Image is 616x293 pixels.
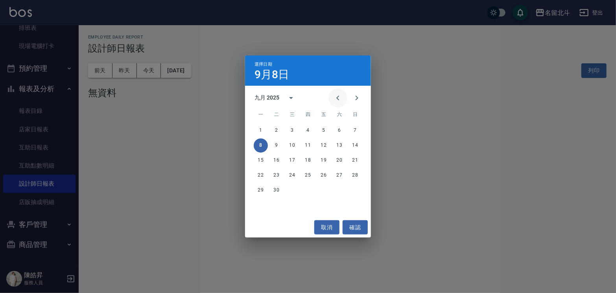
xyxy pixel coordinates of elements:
[332,168,347,182] button: 27
[254,183,268,197] button: 29
[269,153,284,168] button: 16
[285,123,299,138] button: 3
[332,107,347,123] span: 星期六
[254,123,268,138] button: 1
[343,220,368,235] button: 確認
[269,123,284,138] button: 2
[348,153,362,168] button: 21
[269,107,284,123] span: 星期二
[254,107,268,123] span: 星期一
[332,153,347,168] button: 20
[269,138,284,153] button: 9
[254,138,268,153] button: 8
[301,168,315,182] button: 25
[301,107,315,123] span: 星期四
[347,88,366,107] button: Next month
[269,168,284,182] button: 23
[285,138,299,153] button: 10
[317,153,331,168] button: 19
[314,220,339,235] button: 取消
[301,153,315,168] button: 18
[348,107,362,123] span: 星期日
[317,107,331,123] span: 星期五
[348,138,362,153] button: 14
[317,138,331,153] button: 12
[255,62,272,67] span: 選擇日期
[255,70,289,79] h4: 9月8日
[317,123,331,138] button: 5
[332,138,347,153] button: 13
[285,168,299,182] button: 24
[348,168,362,182] button: 28
[254,153,268,168] button: 15
[328,88,347,107] button: Previous month
[282,88,301,107] button: calendar view is open, switch to year view
[301,123,315,138] button: 4
[254,168,268,182] button: 22
[317,168,331,182] button: 26
[348,123,362,138] button: 7
[285,153,299,168] button: 17
[255,94,279,102] div: 九月 2025
[269,183,284,197] button: 30
[301,138,315,153] button: 11
[285,107,299,123] span: 星期三
[332,123,347,138] button: 6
